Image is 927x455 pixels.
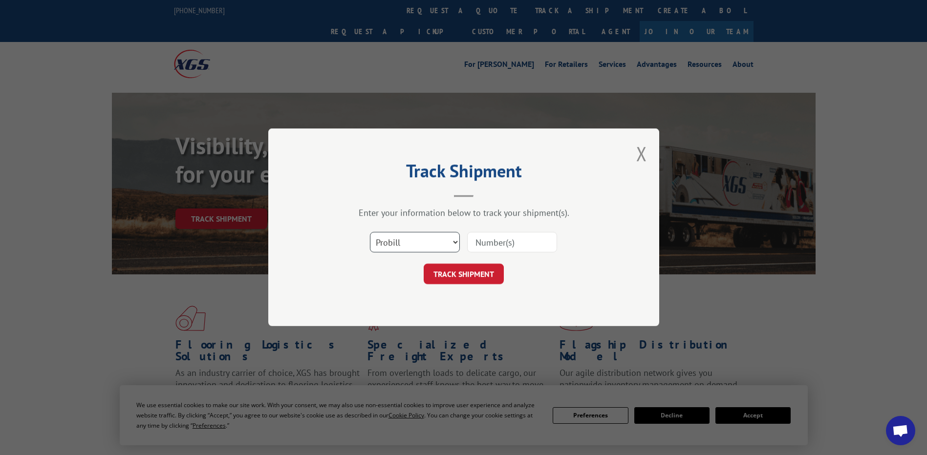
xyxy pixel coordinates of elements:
div: Enter your information below to track your shipment(s). [317,207,610,219]
button: TRACK SHIPMENT [424,264,504,285]
h2: Track Shipment [317,164,610,183]
input: Number(s) [467,232,557,253]
button: Close modal [636,141,647,166]
div: Open chat [886,416,915,445]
